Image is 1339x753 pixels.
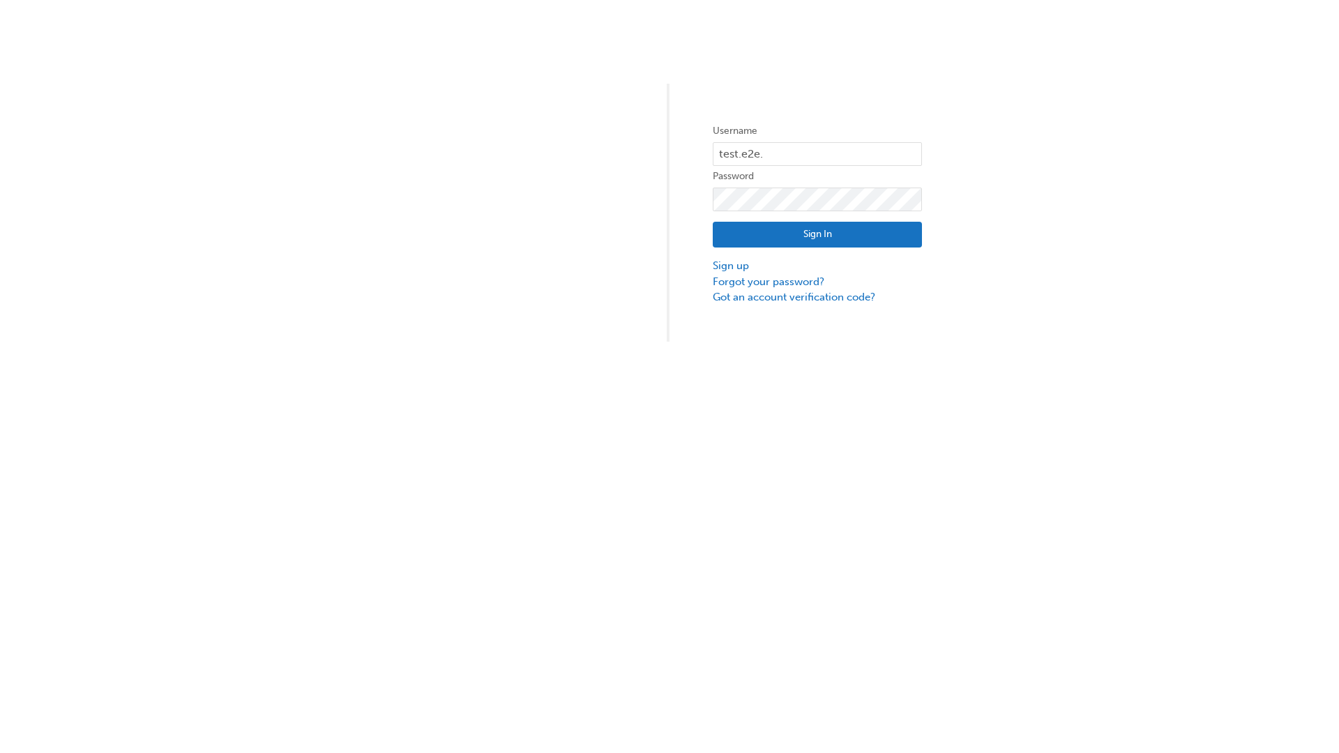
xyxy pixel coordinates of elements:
[713,123,922,139] label: Username
[713,222,922,248] button: Sign In
[713,168,922,185] label: Password
[713,289,922,305] a: Got an account verification code?
[713,142,922,166] input: Username
[713,258,922,274] a: Sign up
[713,274,922,290] a: Forgot your password?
